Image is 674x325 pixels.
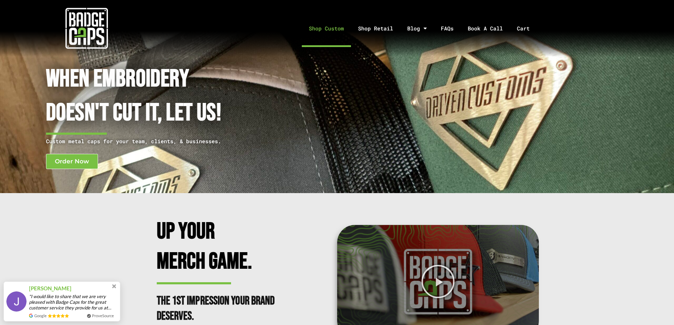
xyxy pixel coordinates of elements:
h2: Up Your Merch Game. [157,217,281,277]
a: Shop Retail [351,10,400,47]
span: "I would like to share that we are very pleased with Badge Caps for the great customer service th... [29,294,117,311]
img: badgecaps white logo with green acccent [65,7,108,50]
div: Play Video [421,264,455,299]
a: Order Now [46,154,98,169]
span: Google [34,313,47,319]
a: Cart [510,10,546,47]
a: FAQs [434,10,461,47]
img: provesource review source [29,314,33,318]
h2: The 1st impression your brand deserves. [157,294,281,324]
a: Shop Custom [302,10,351,47]
a: Book A Call [461,10,510,47]
iframe: Chat Widget [639,291,674,325]
img: provesource social proof notification image [6,291,27,312]
nav: Menu [173,10,674,47]
span: Order Now [55,158,89,164]
a: Blog [400,10,434,47]
h1: When Embroidery Doesn't cut it, Let Us! [46,62,300,130]
a: ProveSource [92,313,114,319]
p: Custom metal caps for your team, clients, & businesses. [46,137,300,146]
span: [PERSON_NAME] [29,284,71,292]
